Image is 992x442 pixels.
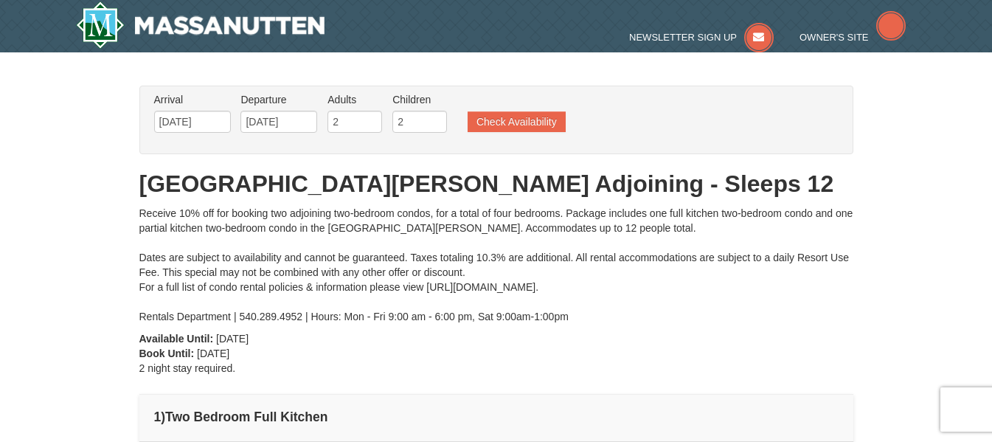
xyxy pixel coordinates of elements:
strong: Available Until: [139,333,214,345]
label: Arrival [154,92,231,107]
label: Departure [240,92,317,107]
h4: 1 Two Bedroom Full Kitchen [154,410,839,424]
span: [DATE] [197,348,229,359]
span: [DATE] [216,333,249,345]
strong: Book Until: [139,348,195,359]
span: Owner's Site [800,32,869,43]
a: Newsletter Sign Up [629,32,774,43]
span: Newsletter Sign Up [629,32,737,43]
h1: [GEOGRAPHIC_DATA][PERSON_NAME] Adjoining - Sleeps 12 [139,169,853,198]
img: Massanutten Resort Logo [76,1,325,49]
label: Children [392,92,447,107]
a: Massanutten Resort [76,1,325,49]
span: ) [161,410,165,424]
label: Adults [327,92,382,107]
span: 2 night stay required. [139,362,236,374]
div: Receive 10% off for booking two adjoining two-bedroom condos, for a total of four bedrooms. Packa... [139,206,853,324]
a: Owner's Site [800,32,906,43]
button: Check Availability [468,111,566,132]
